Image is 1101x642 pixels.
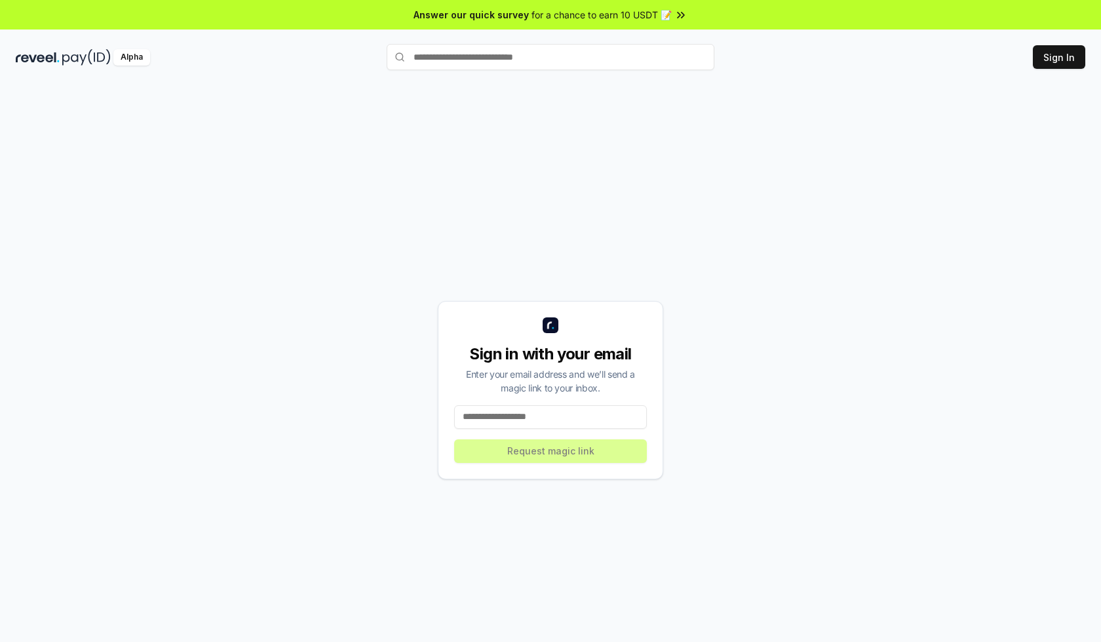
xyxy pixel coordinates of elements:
[531,8,672,22] span: for a chance to earn 10 USDT 📝
[543,317,558,333] img: logo_small
[1033,45,1085,69] button: Sign In
[62,49,111,66] img: pay_id
[113,49,150,66] div: Alpha
[16,49,60,66] img: reveel_dark
[414,8,529,22] span: Answer our quick survey
[454,344,647,365] div: Sign in with your email
[454,367,647,395] div: Enter your email address and we’ll send a magic link to your inbox.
